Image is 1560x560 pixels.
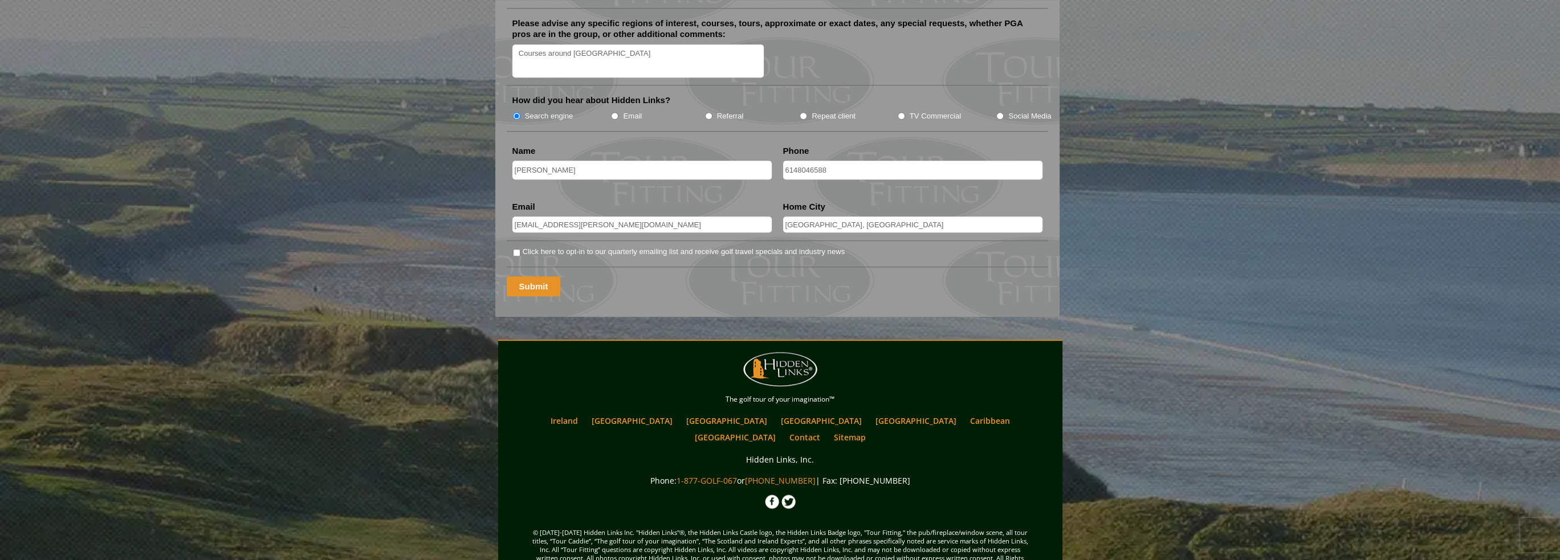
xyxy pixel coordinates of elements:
p: Phone: or | Fax: [PHONE_NUMBER] [501,473,1060,488]
p: The golf tour of your imagination™ [501,393,1060,406]
a: [GEOGRAPHIC_DATA] [689,429,781,445]
label: Name [512,145,536,157]
a: Ireland [545,412,584,429]
a: [GEOGRAPHIC_DATA] [775,412,867,429]
label: Repeat client [812,111,856,122]
label: TV Commercial [910,111,961,122]
label: Please advise any specific regions of interest, courses, tours, approximate or exact dates, any s... [512,18,1042,40]
a: [GEOGRAPHIC_DATA] [870,412,962,429]
p: Hidden Links, Inc. [501,452,1060,467]
label: Home City [783,201,825,212]
label: Click here to opt-in to our quarterly emailing list and receive golf travel specials and industry... [523,246,845,257]
a: Contact [784,429,826,445]
img: Twitter [781,494,796,509]
a: [GEOGRAPHIC_DATA] [681,412,773,429]
label: How did you hear about Hidden Links? [512,95,671,106]
label: Social Media [1008,111,1051,122]
a: [GEOGRAPHIC_DATA] [586,412,678,429]
label: Phone [783,145,809,157]
label: Email [512,201,535,212]
label: Referral [717,111,744,122]
img: Facebook [765,494,779,509]
label: Search engine [525,111,573,122]
a: 1-877-GOLF-067 [677,475,737,486]
input: Submit [507,276,561,296]
a: Caribbean [964,412,1016,429]
label: Email [623,111,642,122]
a: [PHONE_NUMBER] [745,475,816,486]
textarea: Courses around [GEOGRAPHIC_DATA] [512,44,764,78]
a: Sitemap [828,429,871,445]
